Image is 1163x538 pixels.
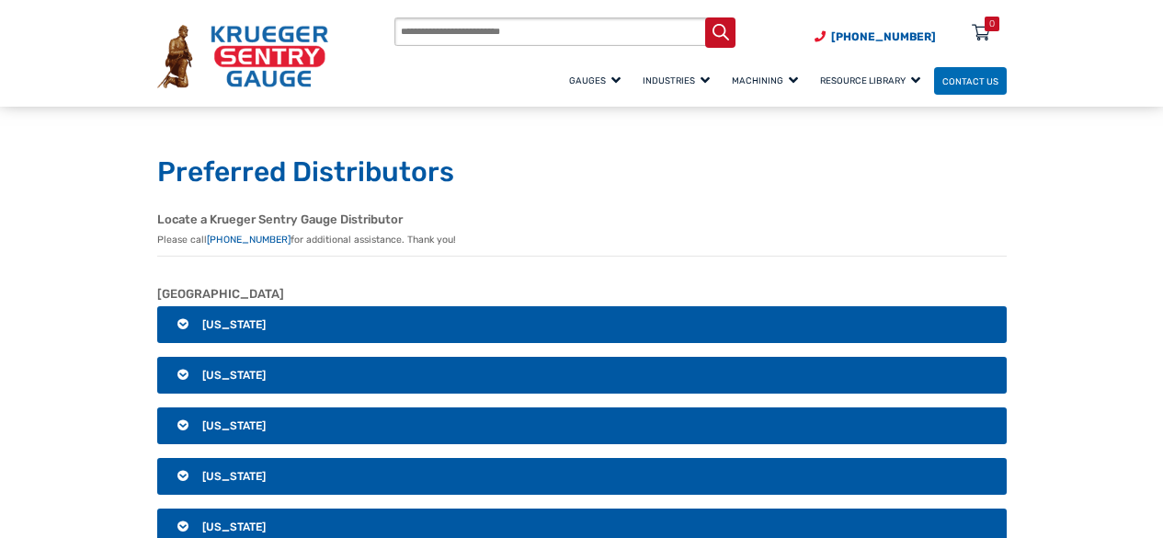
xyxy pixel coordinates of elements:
span: [US_STATE] [202,419,266,432]
span: [PHONE_NUMBER] [831,30,936,43]
span: Machining [732,75,798,86]
div: 0 [989,17,995,31]
a: [PHONE_NUMBER] [207,234,291,246]
span: Resource Library [820,75,920,86]
span: Contact Us [942,75,998,86]
span: [US_STATE] [202,521,266,533]
h2: Locate a Krueger Sentry Gauge Distributor [157,212,1007,227]
a: Resource Library [812,64,934,97]
img: Krueger Sentry Gauge [157,25,328,88]
span: [US_STATE] [202,369,266,382]
a: Contact Us [934,67,1007,96]
a: Phone Number (920) 434-8860 [815,29,936,45]
span: [US_STATE] [202,318,266,331]
a: Industries [634,64,724,97]
h1: Preferred Distributors [157,155,1007,190]
a: Gauges [561,64,634,97]
span: [US_STATE] [202,470,266,483]
span: Industries [643,75,710,86]
span: Gauges [569,75,621,86]
h2: [GEOGRAPHIC_DATA] [157,287,1007,302]
a: Machining [724,64,812,97]
p: Please call for additional assistance. Thank you! [157,233,1007,247]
